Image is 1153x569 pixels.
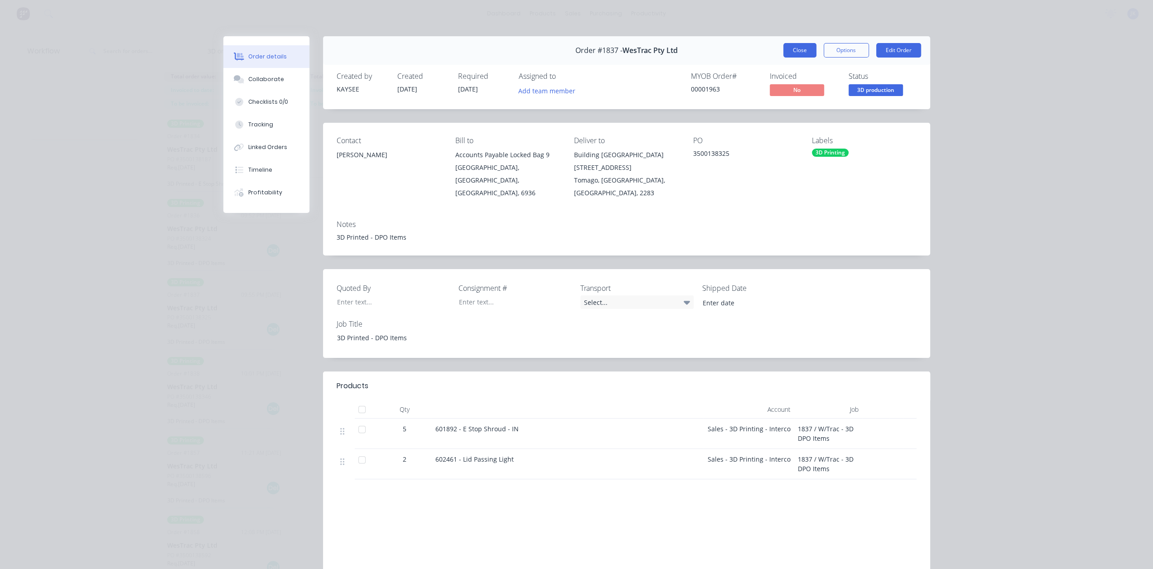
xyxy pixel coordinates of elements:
span: WesTrac Pty Ltd [622,46,678,55]
div: Linked Orders [248,143,287,151]
div: Notes [337,220,917,229]
div: Select... [580,295,694,309]
div: KAYSEE [337,84,386,94]
span: 2 [403,454,406,464]
div: Tracking [248,121,273,129]
div: Account [704,400,794,419]
div: Deliver to [574,136,678,145]
div: Collaborate [248,75,284,83]
div: Contact [337,136,441,145]
div: 3D Printed - DPO Items [330,331,443,344]
div: Accounts Payable Locked Bag 9 [455,149,560,161]
div: 3500138325 [693,149,797,161]
label: Shipped Date [702,283,815,294]
span: 5 [403,424,406,434]
label: Transport [580,283,694,294]
button: Profitability [223,181,309,204]
div: PO [693,136,797,145]
div: [PERSON_NAME] [337,149,441,161]
span: 3D production [849,84,903,96]
div: Invoiced [770,72,838,81]
button: Add team member [513,84,580,96]
button: Edit Order [876,43,921,58]
div: Qty [377,400,432,419]
div: Timeline [248,166,272,174]
div: 1837 / W/Trac - 3D DPO Items [794,419,862,449]
div: Required [458,72,508,81]
div: 1837 / W/Trac - 3D DPO Items [794,449,862,479]
div: Building [GEOGRAPHIC_DATA][STREET_ADDRESS]Tomago, [GEOGRAPHIC_DATA], [GEOGRAPHIC_DATA], 2283 [574,149,678,199]
button: Add team member [519,84,580,96]
div: [GEOGRAPHIC_DATA], [GEOGRAPHIC_DATA], [GEOGRAPHIC_DATA], 6936 [455,161,560,199]
div: Order details [248,53,287,61]
input: Enter date [696,296,809,309]
div: Products [337,381,368,391]
button: Close [783,43,816,58]
button: 3D production [849,84,903,98]
div: MYOB Order # [691,72,759,81]
div: 3D Printed - DPO Items [337,232,917,242]
button: Timeline [223,159,309,181]
div: Building [GEOGRAPHIC_DATA][STREET_ADDRESS] [574,149,678,174]
button: Options [824,43,869,58]
span: Order #1837 - [575,46,622,55]
span: [DATE] [458,85,478,93]
div: Created by [337,72,386,81]
span: [DATE] [397,85,417,93]
div: Sales - 3D Printing - Interco [704,449,794,479]
div: Assigned to [519,72,609,81]
label: Consignment # [458,283,572,294]
label: Job Title [337,318,450,329]
div: [PERSON_NAME] [337,149,441,178]
div: Sales - 3D Printing - Interco [704,419,794,449]
span: No [770,84,824,96]
div: Profitability [248,188,282,197]
label: Quoted By [337,283,450,294]
div: Job [794,400,862,419]
div: Accounts Payable Locked Bag 9[GEOGRAPHIC_DATA], [GEOGRAPHIC_DATA], [GEOGRAPHIC_DATA], 6936 [455,149,560,199]
div: Tomago, [GEOGRAPHIC_DATA], [GEOGRAPHIC_DATA], 2283 [574,174,678,199]
button: Linked Orders [223,136,309,159]
div: Checklists 0/0 [248,98,288,106]
button: Order details [223,45,309,68]
div: Bill to [455,136,560,145]
span: 601892 - E Stop Shroud - IN [435,424,519,433]
div: Status [849,72,917,81]
button: Tracking [223,113,309,136]
span: 602461 - Lid Passing Light [435,455,514,463]
div: 00001963 [691,84,759,94]
div: Labels [812,136,916,145]
button: Checklists 0/0 [223,91,309,113]
div: Created [397,72,447,81]
button: Collaborate [223,68,309,91]
div: 3D Printing [812,149,849,157]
